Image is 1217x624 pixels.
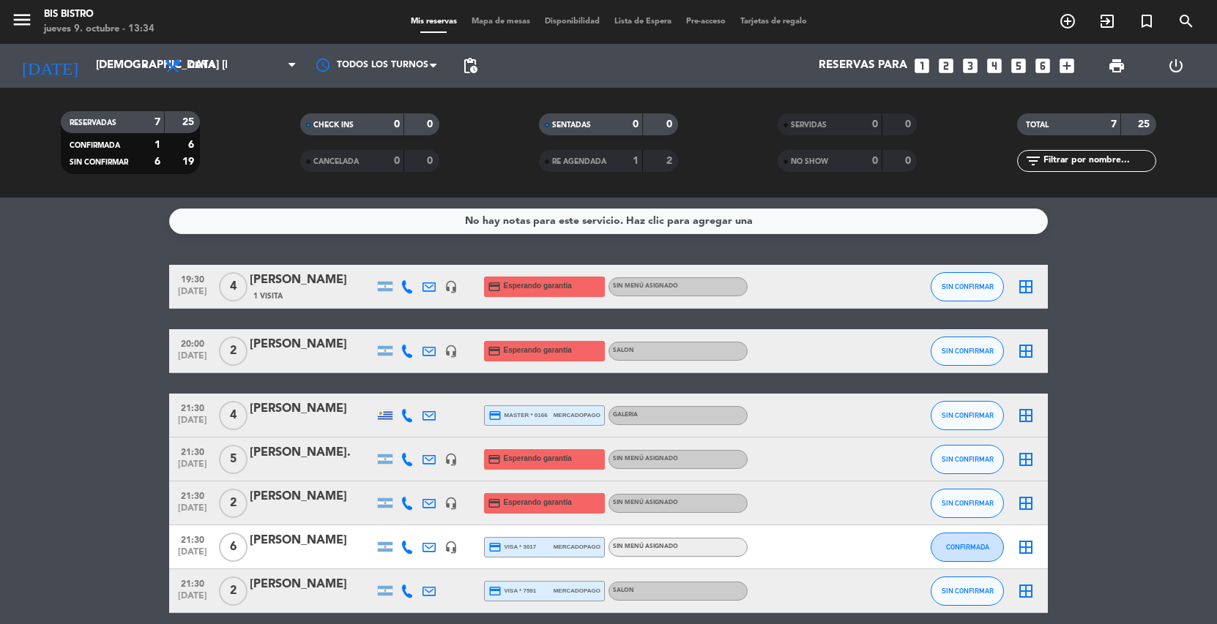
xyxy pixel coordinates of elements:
span: RESERVADAS [70,119,116,127]
i: power_settings_new [1167,57,1185,75]
span: Sin menú asignado [613,544,678,549]
i: looks_5 [1009,56,1028,75]
button: SIN CONFIRMAR [931,401,1004,430]
strong: 25 [1138,119,1153,129]
div: [PERSON_NAME] [250,271,374,290]
span: TOTAL [1026,121,1049,129]
strong: 0 [872,156,878,166]
div: No hay notas para este servicio. Haz clic para agregar una [465,213,753,230]
span: 2 [219,337,248,366]
span: [DATE] [174,547,211,564]
span: 21:30 [174,443,211,459]
strong: 1 [155,140,160,150]
button: SIN CONFIRMAR [931,576,1004,606]
i: filter_list [1024,152,1042,170]
i: looks_3 [961,56,980,75]
span: [DATE] [174,351,211,368]
span: SIN CONFIRMAR [942,411,994,419]
span: Reservas para [819,59,907,72]
span: Mis reservas [403,18,464,26]
span: Disponibilidad [537,18,607,26]
strong: 0 [905,119,914,129]
div: [PERSON_NAME] [250,487,374,506]
strong: 0 [427,156,436,166]
span: SIN CONFIRMAR [942,587,994,595]
span: SERVIDAS [791,121,827,129]
i: looks_4 [985,56,1004,75]
strong: 7 [155,117,160,127]
span: pending_actions [461,57,479,75]
i: arrow_drop_down [136,57,154,75]
span: CHECK INS [313,121,354,129]
span: Mapa de mesas [464,18,537,26]
span: CANCELADA [313,158,359,165]
strong: 6 [155,157,160,167]
span: SALON [613,347,634,353]
span: mercadopago [554,410,600,420]
i: border_all [1017,538,1035,556]
span: 2 [219,489,248,518]
div: [PERSON_NAME] [250,575,374,594]
span: 1 Visita [253,290,283,302]
span: Tarjetas de regalo [733,18,814,26]
i: headset_mic [444,541,458,554]
i: exit_to_app [1098,12,1116,30]
span: [DATE] [174,416,211,432]
input: Filtrar por nombre... [1042,153,1155,169]
strong: 0 [872,119,878,129]
div: [PERSON_NAME] [250,399,374,418]
span: 6 [219,533,248,562]
span: SIN CONFIRMAR [942,347,994,355]
strong: 19 [182,157,197,167]
i: add_box [1057,56,1076,75]
span: Sin menú asignado [613,500,678,505]
span: CONFIRMADA [70,142,120,149]
span: 4 [219,401,248,430]
button: SIN CONFIRMAR [931,445,1004,474]
div: [PERSON_NAME] [250,531,374,550]
i: credit_card [488,584,502,598]
button: menu [11,9,33,36]
i: turned_in_not [1138,12,1155,30]
span: 2 [219,576,248,606]
span: SENTADAS [552,121,591,129]
span: [DATE] [174,503,211,520]
div: [PERSON_NAME] [250,335,374,354]
span: 4 [219,272,248,301]
span: mercadopago [554,586,600,595]
i: credit_card [488,409,502,422]
button: SIN CONFIRMAR [931,272,1004,301]
i: border_all [1017,451,1035,468]
button: SIN CONFIRMAR [931,489,1004,518]
i: border_all [1017,582,1035,600]
i: looks_one [912,56,931,75]
span: Esperando garantía [504,345,572,356]
span: [DATE] [174,591,211,608]
span: SIN CONFIRMAR [942,455,994,463]
strong: 2 [666,156,675,166]
i: credit_card [488,280,501,293]
span: 20:00 [174,334,211,351]
strong: 6 [188,140,197,150]
i: looks_6 [1033,56,1052,75]
strong: 0 [394,156,400,166]
span: Cena [189,61,215,71]
span: Esperando garantía [504,280,572,292]
i: credit_card [488,497,501,510]
span: SIN CONFIRMAR [942,282,994,290]
i: border_all [1017,342,1035,360]
div: LOG OUT [1147,44,1207,88]
span: 21:30 [174,399,211,416]
span: Sin menú asignado [613,456,678,462]
span: 5 [219,445,248,474]
i: border_all [1017,278,1035,296]
span: [DATE] [174,459,211,476]
span: NO SHOW [791,158,828,165]
span: Esperando garantía [504,497,572,508]
span: print [1108,57,1125,75]
span: CONFIRMADA [946,543,989,551]
span: 19:30 [174,270,211,287]
strong: 7 [1111,119,1117,129]
strong: 1 [633,156,639,166]
i: border_all [1017,407,1035,424]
